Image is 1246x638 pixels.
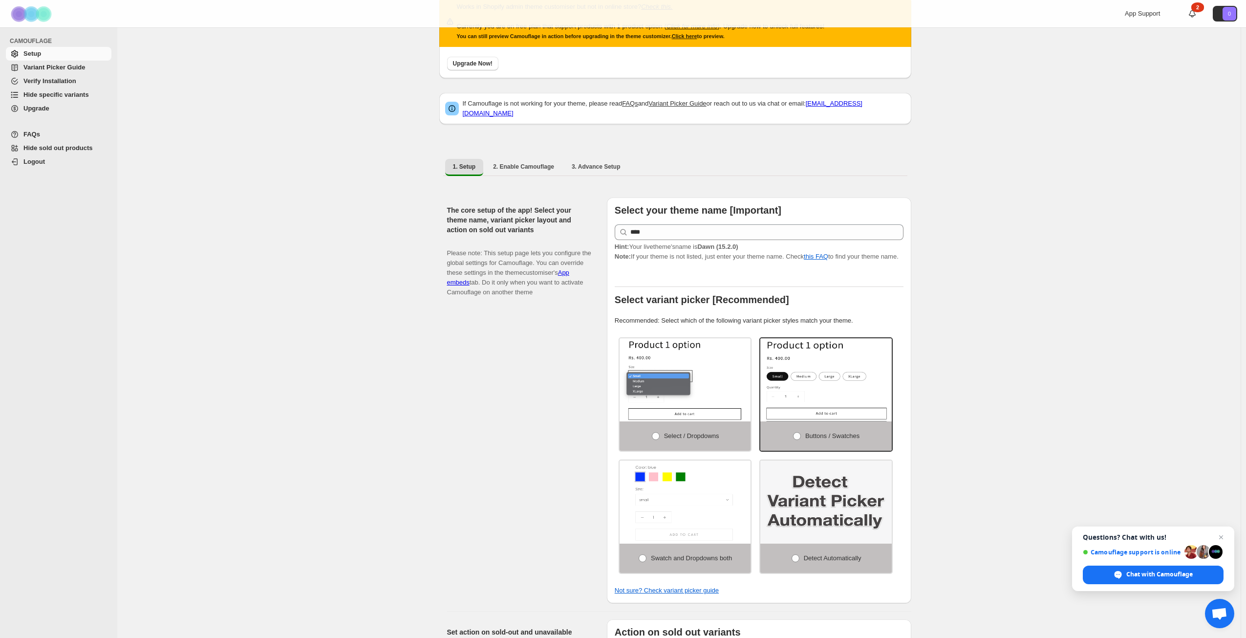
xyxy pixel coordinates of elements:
[664,432,719,440] span: Select / Dropdowns
[23,144,93,152] span: Hide sold out products
[23,158,45,165] span: Logout
[1213,6,1237,22] button: Avatar with initials 0
[1083,549,1181,556] span: Camouflage support is online
[615,243,738,250] span: Your live theme's name is
[1083,566,1224,584] span: Chat with Camouflage
[6,102,111,115] a: Upgrade
[23,77,76,85] span: Verify Installation
[23,50,41,57] span: Setup
[10,37,112,45] span: CAMOUFLAGE
[6,47,111,61] a: Setup
[6,128,111,141] a: FAQs
[648,100,706,107] a: Variant Picker Guide
[620,338,751,421] img: Select / Dropdowns
[457,33,725,39] small: You can still preview Camouflage in action before upgrading in the theme customizer. to preview.
[620,461,751,544] img: Swatch and Dropdowns both
[6,61,111,74] a: Variant Picker Guide
[760,338,892,421] img: Buttons / Swatches
[1228,11,1231,17] text: 0
[1223,7,1236,21] span: Avatar with initials 0
[1125,10,1160,17] span: App Support
[615,205,781,216] b: Select your theme name [Important]
[447,57,498,70] button: Upgrade Now!
[804,253,828,260] a: this FAQ
[6,155,111,169] a: Logout
[23,91,89,98] span: Hide specific variants
[760,461,892,544] img: Detect Automatically
[672,33,697,39] a: Click here
[804,554,861,562] span: Detect Automatically
[447,205,591,235] h2: The core setup of the app! Select your theme name, variant picker layout and action on sold out v...
[23,131,40,138] span: FAQs
[23,105,49,112] span: Upgrade
[615,587,719,594] a: Not sure? Check variant picker guide
[572,163,621,171] span: 3. Advance Setup
[1187,9,1197,19] a: 2
[447,239,591,297] p: Please note: This setup page lets you configure the global settings for Camouflage. You can overr...
[697,243,738,250] strong: Dawn (15.2.0)
[6,141,111,155] a: Hide sold out products
[651,554,732,562] span: Swatch and Dropdowns both
[1083,533,1224,541] span: Questions? Chat with us!
[615,294,789,305] b: Select variant picker [Recommended]
[615,242,903,262] p: If your theme is not listed, just enter your theme name. Check to find your theme name.
[615,253,631,260] strong: Note:
[463,99,905,118] p: If Camouflage is not working for your theme, please read and or reach out to us via chat or email:
[8,0,57,27] img: Camouflage
[805,432,859,440] span: Buttons / Swatches
[622,100,638,107] a: FAQs
[1205,599,1234,628] a: Open chat
[23,64,85,71] span: Variant Picker Guide
[615,243,629,250] strong: Hint:
[453,163,476,171] span: 1. Setup
[6,74,111,88] a: Verify Installation
[493,163,554,171] span: 2. Enable Camouflage
[1191,2,1204,12] div: 2
[453,60,493,67] span: Upgrade Now!
[6,88,111,102] a: Hide specific variants
[615,316,903,326] p: Recommended: Select which of the following variant picker styles match your theme.
[615,627,741,638] b: Action on sold out variants
[1126,570,1193,579] span: Chat with Camouflage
